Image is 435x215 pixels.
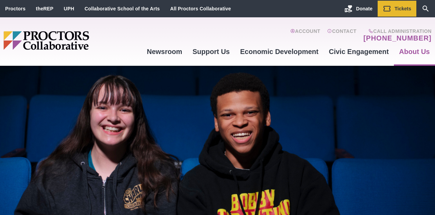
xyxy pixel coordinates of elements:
a: All Proctors Collaborative [170,6,231,11]
span: Donate [356,6,372,11]
a: [PHONE_NUMBER] [363,34,432,42]
a: Contact [327,28,357,42]
a: Collaborative School of the Arts [85,6,160,11]
a: theREP [36,6,54,11]
span: Tickets [395,6,411,11]
a: Civic Engagement [324,42,394,61]
span: Call Administration [361,28,432,34]
a: Proctors [5,6,26,11]
a: About Us [394,42,435,61]
a: Tickets [378,1,416,17]
a: Donate [339,1,378,17]
a: Support Us [187,42,235,61]
img: Proctors logo [3,31,142,50]
a: UPH [64,6,74,11]
a: Account [290,28,320,42]
a: Economic Development [235,42,324,61]
a: Search [416,1,435,17]
a: Newsroom [142,42,187,61]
